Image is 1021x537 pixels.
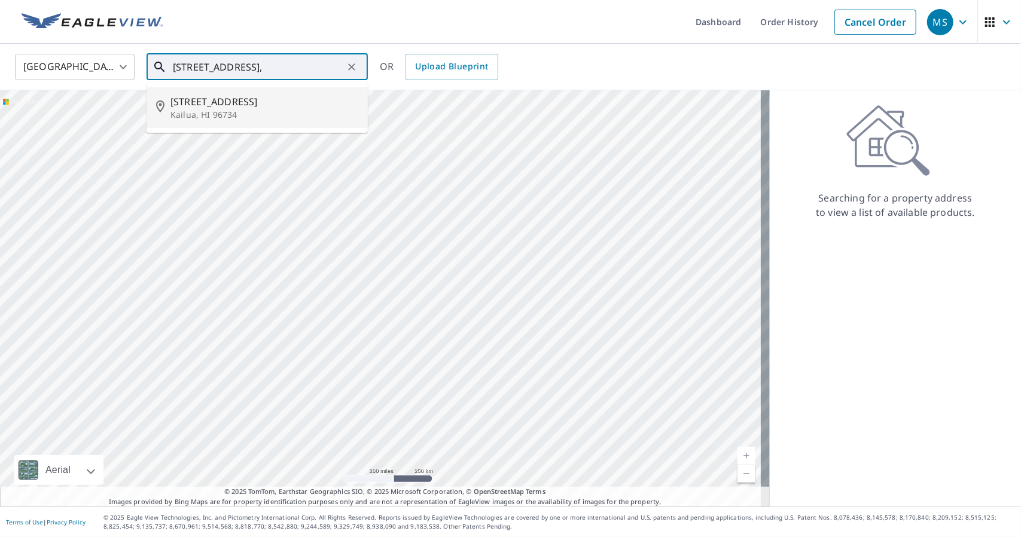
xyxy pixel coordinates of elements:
[6,518,43,526] a: Terms of Use
[22,13,163,31] img: EV Logo
[406,54,498,80] a: Upload Blueprint
[170,94,358,109] span: [STREET_ADDRESS]
[14,455,103,485] div: Aerial
[343,59,360,75] button: Clear
[173,50,343,84] input: Search by address or latitude-longitude
[224,487,545,497] span: © 2025 TomTom, Earthstar Geographics SIO, © 2025 Microsoft Corporation, ©
[15,50,135,84] div: [GEOGRAPHIC_DATA]
[474,487,524,496] a: OpenStreetMap
[170,109,358,121] p: Kailua, HI 96734
[737,465,755,483] a: Current Level 5, Zoom Out
[815,191,976,219] p: Searching for a property address to view a list of available products.
[6,518,86,526] p: |
[737,447,755,465] a: Current Level 5, Zoom In
[927,9,953,35] div: MS
[834,10,916,35] a: Cancel Order
[380,54,498,80] div: OR
[103,513,1015,531] p: © 2025 Eagle View Technologies, Inc. and Pictometry International Corp. All Rights Reserved. Repo...
[415,59,488,74] span: Upload Blueprint
[47,518,86,526] a: Privacy Policy
[42,455,74,485] div: Aerial
[526,487,545,496] a: Terms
